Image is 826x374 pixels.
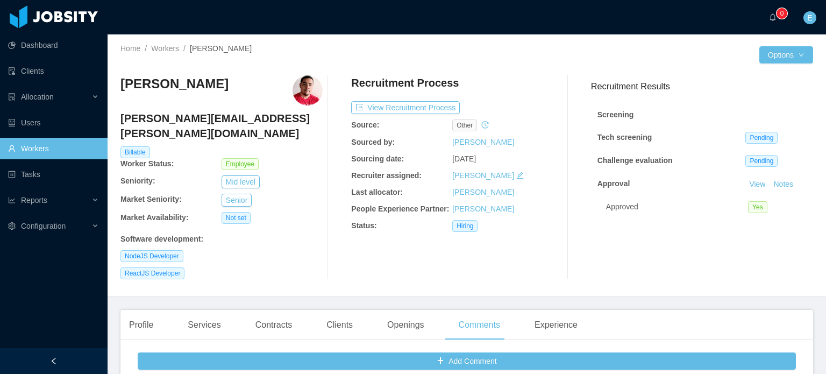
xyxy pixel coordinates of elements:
[145,44,147,53] span: /
[597,133,652,142] strong: Tech screening
[351,204,449,213] b: People Experience Partner:
[222,175,260,188] button: Mid level
[8,138,99,159] a: icon: userWorkers
[777,8,787,19] sup: 0
[452,138,514,146] a: [PERSON_NAME]
[516,172,524,179] i: icon: edit
[452,119,477,131] span: other
[8,112,99,133] a: icon: robotUsers
[526,310,586,340] div: Experience
[247,310,301,340] div: Contracts
[120,310,162,340] div: Profile
[190,44,252,53] span: [PERSON_NAME]
[351,75,459,90] h4: Recruitment Process
[138,352,796,370] button: icon: plusAdd Comment
[8,60,99,82] a: icon: auditClients
[351,221,376,230] b: Status:
[745,155,778,167] span: Pending
[8,222,16,230] i: icon: setting
[120,267,184,279] span: ReactJS Developer
[452,188,514,196] a: [PERSON_NAME]
[8,196,16,204] i: icon: line-chart
[450,310,509,340] div: Comments
[120,159,174,168] b: Worker Status:
[452,171,514,180] a: [PERSON_NAME]
[183,44,186,53] span: /
[293,75,323,105] img: e1c6ec24-8c53-4659-ba22-bc3d93f99dea_66c381d8ca397-400w.png
[452,220,478,232] span: Hiring
[452,204,514,213] a: [PERSON_NAME]
[379,310,433,340] div: Openings
[120,250,183,262] span: NodeJS Developer
[351,121,379,129] b: Source:
[745,180,769,188] a: View
[597,110,634,119] strong: Screening
[21,93,54,101] span: Allocation
[120,44,140,53] a: Home
[807,11,812,24] span: E
[452,154,476,163] span: [DATE]
[769,178,797,191] button: Notes
[759,46,813,63] button: Optionsicon: down
[120,195,182,203] b: Market Seniority:
[120,75,229,93] h3: [PERSON_NAME]
[351,188,403,196] b: Last allocator:
[8,93,16,101] i: icon: solution
[8,34,99,56] a: icon: pie-chartDashboard
[318,310,361,340] div: Clients
[597,156,673,165] strong: Challenge evaluation
[606,201,748,213] div: Approved
[120,146,150,158] span: Billable
[179,310,229,340] div: Services
[351,103,460,112] a: icon: exportView Recruitment Process
[351,154,404,163] b: Sourcing date:
[120,235,203,243] b: Software development :
[222,194,252,207] button: Senior
[597,179,630,188] strong: Approval
[351,138,395,146] b: Sourced by:
[745,132,778,144] span: Pending
[120,111,323,141] h4: [PERSON_NAME][EMAIL_ADDRESS][PERSON_NAME][DOMAIN_NAME]
[222,158,259,170] span: Employee
[591,80,813,93] h3: Recruitment Results
[351,101,460,114] button: icon: exportView Recruitment Process
[21,196,47,204] span: Reports
[120,177,155,185] b: Seniority:
[222,212,251,224] span: Not set
[120,213,189,222] b: Market Availability:
[21,222,66,230] span: Configuration
[769,13,777,21] i: icon: bell
[481,121,489,129] i: icon: history
[748,201,767,213] span: Yes
[8,164,99,185] a: icon: profileTasks
[151,44,179,53] a: Workers
[351,171,422,180] b: Recruiter assigned:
